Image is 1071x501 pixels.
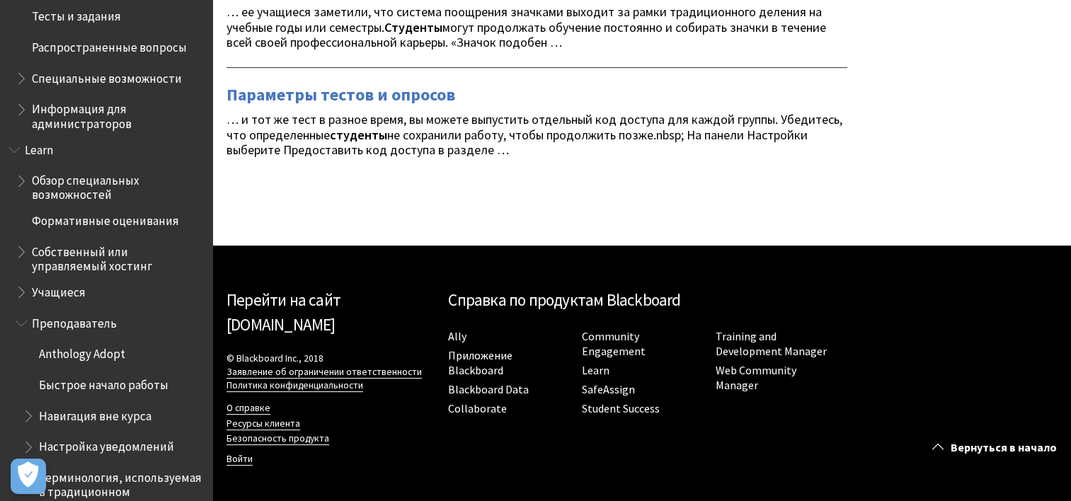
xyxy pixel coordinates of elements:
[32,35,187,54] span: Распространенные вопросы
[11,459,46,494] button: Open Preferences
[227,366,422,379] a: Заявление об ограничении ответственности
[227,432,329,445] a: Безопасность продукта
[448,288,835,313] h2: Справка по продуктам Blackboard
[227,83,455,106] a: Параметры тестов и опросов
[32,240,202,273] span: Собственный или управляемый хостинг
[227,352,434,392] p: © Blackboard Inc., 2018
[32,169,202,202] span: Обзор специальных возможностей
[448,329,466,344] a: Ally
[227,111,842,159] span: … и тот же тест в разное время, вы можете выпустить отдельный код доступа для каждой группы. Убед...
[39,342,125,362] span: Anthology Adopt
[582,329,646,359] a: Community Engagement
[716,363,796,393] a: Web Community Manager
[922,434,1071,461] a: Вернуться в начало
[227,453,253,466] a: Войти
[227,379,363,392] a: Политика конфиденциальности
[227,289,340,335] a: Перейти на сайт [DOMAIN_NAME]
[32,209,179,229] span: Формативные оценивания
[227,4,826,51] span: … ее учащиеся заметили, что система поощрения значками выходит за рамки традиционного деления на ...
[384,19,442,35] strong: Студенты
[39,373,168,392] span: Быстрое начало работы
[448,348,512,378] a: Приложение Blackboard
[448,401,507,416] a: Collaborate
[330,127,387,143] strong: студенты
[25,138,53,157] span: Learn
[32,5,121,24] span: Тесты и задания
[582,401,660,416] a: Student Success
[716,329,827,359] a: Training and Development Manager
[448,382,529,397] a: Blackboard Data
[227,402,270,415] a: О справке
[582,382,635,397] a: SafeAssign
[39,404,151,423] span: Навигация вне курса
[32,311,117,330] span: Преподаватель
[32,67,182,86] span: Специальные возможности
[227,417,300,430] a: Ресурсы клиента
[32,280,86,299] span: Учащиеся
[32,98,202,131] span: Информация для администраторов
[39,435,174,454] span: Настройка уведомлений
[582,363,609,378] a: Learn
